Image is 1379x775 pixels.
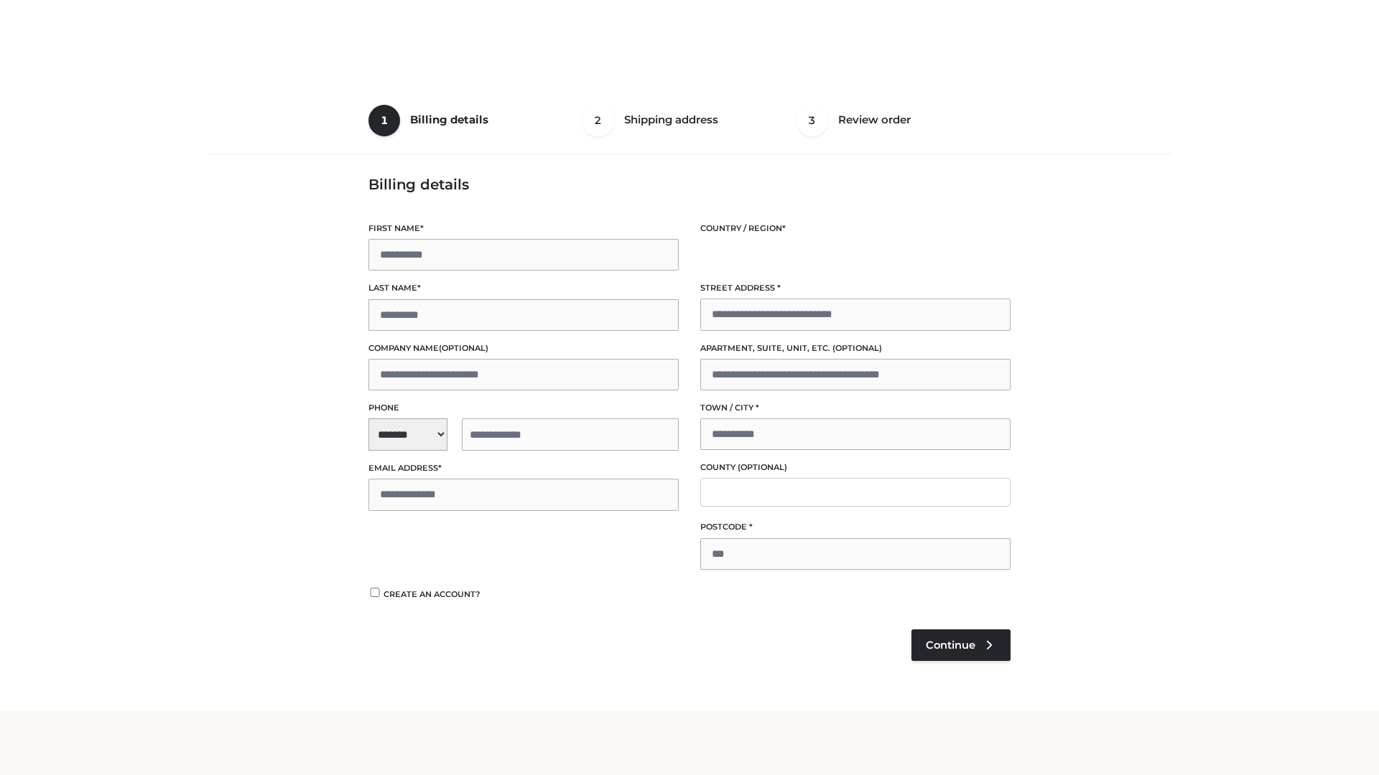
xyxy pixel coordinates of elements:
[926,639,975,652] span: Continue
[700,281,1011,295] label: Street address
[738,462,787,472] span: (optional)
[700,461,1011,474] label: County
[368,222,679,235] label: First name
[700,222,1011,235] label: Country / Region
[700,401,1011,415] label: Town / City
[700,342,1011,355] label: Apartment, suite, unit, etc.
[384,589,480,599] span: Create an account?
[368,342,679,355] label: Company name
[368,461,679,475] label: Email address
[911,629,1011,661] a: Continue
[368,588,381,597] input: Create an account?
[368,176,1011,193] h3: Billing details
[832,343,882,353] span: (optional)
[368,281,679,295] label: Last name
[439,343,488,353] span: (optional)
[368,401,679,415] label: Phone
[700,520,1011,534] label: Postcode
